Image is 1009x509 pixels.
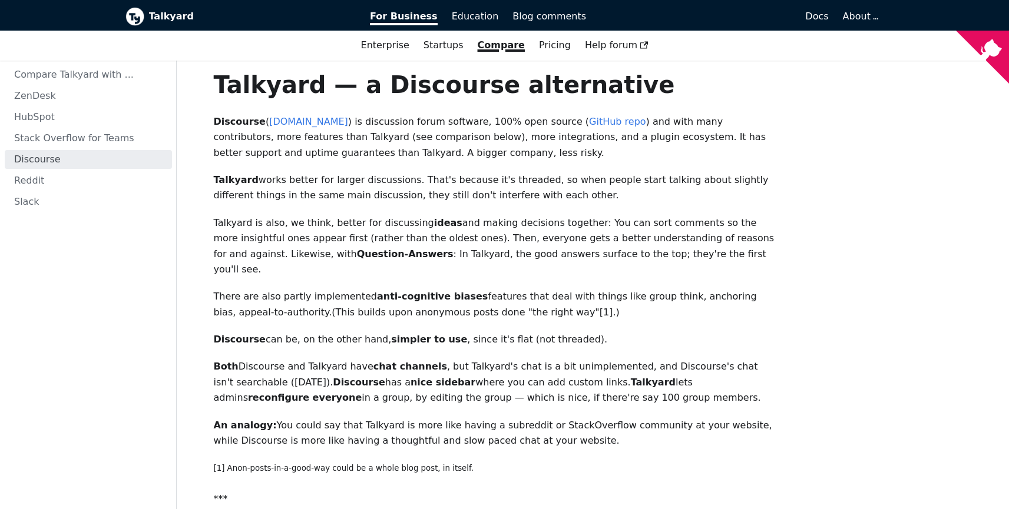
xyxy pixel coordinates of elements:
b: Talkyard [149,9,354,24]
strong: nice sidebar [411,377,475,388]
a: Startups [416,35,471,55]
strong: Question-Answers [357,248,454,260]
a: Compare [478,39,525,51]
strong: Discourse [214,116,266,127]
a: Talkyard logoTalkyard [125,7,354,26]
a: Education [445,6,506,26]
a: Docs [593,6,836,26]
a: Reddit [5,171,172,190]
small: [1] Anon-posts-in-a-good-way could be a whole blog post, in itself. [214,464,474,473]
p: You could say that Talkyard is more like having a subreddit or StackOverflow community at your we... [214,418,778,449]
a: [DOMAIN_NAME] [269,116,348,127]
span: Education [452,11,499,22]
strong: Discourse [333,377,385,388]
a: GitHub repo [589,116,646,127]
p: can be, on the other hand, , since it's flat (not threaded). [214,332,778,347]
span: Docs [805,11,828,22]
p: Talkyard is also, we think, better for discussing and making decisions together: You can sort com... [214,215,778,278]
a: Compare Talkyard with ... [5,65,172,84]
p: ( ) is discussion forum software, 100% open source ( ) and with many contributors, more features ... [214,114,778,161]
a: Enterprise [354,35,416,55]
strong: Talkyard [631,377,676,388]
span: Help forum [585,39,649,51]
strong: reconfigure everyone [248,392,362,403]
strong: chat channels [373,361,447,372]
a: Help forum [578,35,656,55]
a: Discourse [5,150,172,169]
span: Blog comments [512,11,586,22]
strong: An analogy: [214,420,277,431]
a: About [843,11,877,22]
a: Slack [5,192,172,211]
p: Discourse and Talkyard have , but Talkyard's chat is a bit unimplemented, and Discourse's chat is... [214,359,778,405]
strong: Both [214,361,239,372]
h1: Talkyard — a Discourse alternative [214,70,778,99]
a: ZenDesk [5,87,172,105]
strong: simpler to use [391,334,467,345]
p: There are also partly implemented features that deal with things like group think, anchoring bias... [214,289,778,320]
strong: Discourse [214,334,266,345]
img: Talkyard logo [125,7,144,26]
a: Stack Overflow for Teams [5,129,172,148]
strong: ideas [434,217,462,228]
a: For Business [363,6,445,26]
strong: Talkyard [214,174,259,185]
p: works better for larger discussions. That's because it's threaded, so when people start talking a... [214,172,778,204]
strong: anti-cognitive biases [377,291,488,302]
a: Pricing [532,35,578,55]
span: For Business [370,11,438,25]
a: HubSpot [5,108,172,127]
a: Blog comments [505,6,593,26]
